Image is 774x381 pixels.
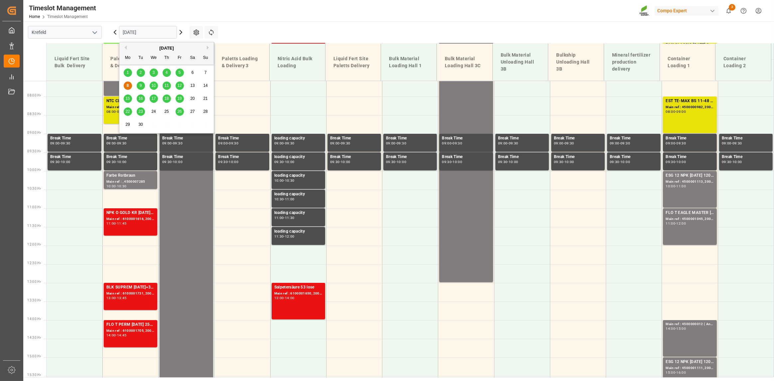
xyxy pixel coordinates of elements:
[173,160,183,163] div: 10:00
[666,216,714,222] div: Main ref : 4500001045, 2000001080
[610,154,658,160] div: Break Time
[442,160,451,163] div: 09:30
[677,222,686,225] div: 12:00
[666,179,714,185] div: Main ref : 4500001113, 2000001086
[164,109,169,114] span: 25
[189,69,197,77] div: Choose Saturday, September 6th, 2025
[117,296,127,299] div: 13:45
[106,172,155,179] div: Farbe Rotbraun
[229,160,238,163] div: 10:00
[509,142,518,145] div: 09:30
[397,142,406,145] div: 09:30
[509,160,518,163] div: 10:00
[27,224,41,228] span: 11:30 Hr
[274,135,322,142] div: loading capacity
[27,149,41,153] span: 09:30 Hr
[150,82,158,90] div: Choose Wednesday, September 10th, 2025
[666,359,714,365] div: ESG 12 NPK [DATE] 1200kg BB
[228,142,229,145] div: -
[386,154,434,160] div: Break Time
[125,109,130,114] span: 22
[106,98,155,104] div: NTC CLASSIC [DATE]+3+TE 600kg BB
[498,142,508,145] div: 09:00
[106,321,155,328] div: FLO T PERM [DATE] 25kg (x40) INTBT SPORT [DATE] 25%UH 3M 25kg (x40) INTKGA 0-0-28 25kg (x40) INTF...
[451,160,452,163] div: -
[201,69,210,77] div: Choose Sunday, September 7th, 2025
[106,142,116,145] div: 09:00
[442,53,487,72] div: Bulk Material Loading Hall 3C
[284,296,285,299] div: -
[119,45,214,52] div: [DATE]
[106,222,116,225] div: 11:00
[137,69,145,77] div: Choose Tuesday, September 2nd, 2025
[106,110,116,113] div: 08:00
[106,185,116,188] div: 10:00
[285,160,295,163] div: 10:00
[655,4,721,17] button: Compo Expert
[89,27,99,38] button: open menu
[565,142,574,145] div: 09:30
[137,54,145,62] div: Tu
[138,96,143,101] span: 16
[285,235,295,238] div: 12:00
[106,179,155,185] div: Main ref : , 4500007285
[666,135,714,142] div: Break Time
[27,317,41,321] span: 14:00 Hr
[61,142,70,145] div: 09:30
[150,69,158,77] div: Choose Wednesday, September 3rd, 2025
[396,160,397,163] div: -
[27,336,41,339] span: 14:30 Hr
[721,53,766,72] div: Container Loading 2
[106,216,155,222] div: Main ref : 6100001616, 2000001381
[675,110,676,113] div: -
[677,110,686,113] div: 09:00
[341,160,350,163] div: 10:00
[442,135,490,142] div: Break Time
[677,160,686,163] div: 10:00
[173,142,183,145] div: 09:30
[666,154,714,160] div: Break Time
[452,160,462,163] div: 10:00
[729,4,735,11] span: 3
[564,160,565,163] div: -
[610,135,658,142] div: Break Time
[106,284,155,291] div: BLK SUPREM [DATE]+3+TE BB 0,6 T
[201,82,210,90] div: Choose Sunday, September 14th, 2025
[27,168,41,172] span: 10:00 Hr
[397,160,406,163] div: 10:00
[207,46,211,50] button: Next Month
[386,53,431,72] div: Bulk Material Loading Hall 1
[203,109,207,114] span: 28
[123,46,127,50] button: Previous Month
[274,216,284,219] div: 11:00
[284,179,285,182] div: -
[554,135,602,142] div: Break Time
[189,54,197,62] div: Sa
[151,109,156,114] span: 24
[442,154,490,160] div: Break Time
[675,371,676,374] div: -
[125,96,130,101] span: 15
[140,70,142,75] span: 2
[666,160,675,163] div: 09:30
[330,160,340,163] div: 09:30
[675,222,676,225] div: -
[116,334,117,337] div: -
[106,291,155,296] div: Main ref : 6100001731, 2000001224
[396,142,397,145] div: -
[507,160,508,163] div: -
[116,185,117,188] div: -
[285,296,295,299] div: 14:00
[162,160,172,163] div: 09:30
[284,235,285,238] div: -
[619,160,620,163] div: -
[27,243,41,246] span: 12:00 Hr
[655,6,718,16] div: Compo Expert
[229,142,238,145] div: 09:30
[386,160,396,163] div: 09:30
[219,53,264,72] div: Paletts Loading & Delivery 3
[666,104,714,110] div: Main ref : 4500000982, 2000001027
[666,222,675,225] div: 11:00
[27,131,41,134] span: 09:00 Hr
[27,112,41,116] span: 08:30 Hr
